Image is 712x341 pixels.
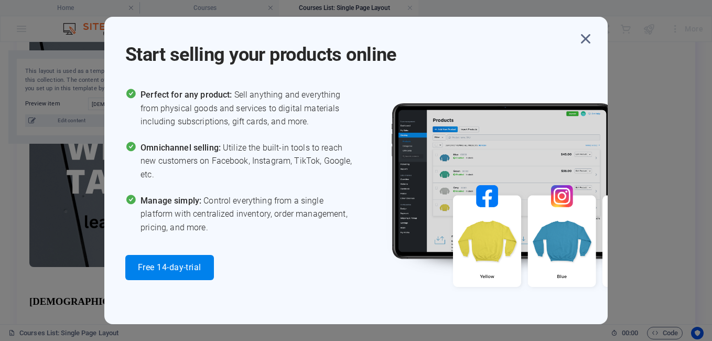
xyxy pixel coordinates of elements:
[141,194,356,235] span: Control everything from a single platform with centralized inventory, order management, pricing, ...
[141,90,234,100] span: Perfect for any product:
[141,196,203,206] span: Manage simply:
[374,88,689,317] img: promo_image.png
[125,29,576,67] h1: Start selling your products online
[141,141,356,182] span: Utilize the built-in tools to reach new customers on Facebook, Instagram, TikTok, Google, etc.
[138,263,201,272] span: Free 14-day-trial
[141,143,223,153] span: Omnichannel selling:
[141,88,356,129] span: Sell anything and everything from physical goods and services to digital materials including subs...
[125,255,214,280] button: Free 14-day-trial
